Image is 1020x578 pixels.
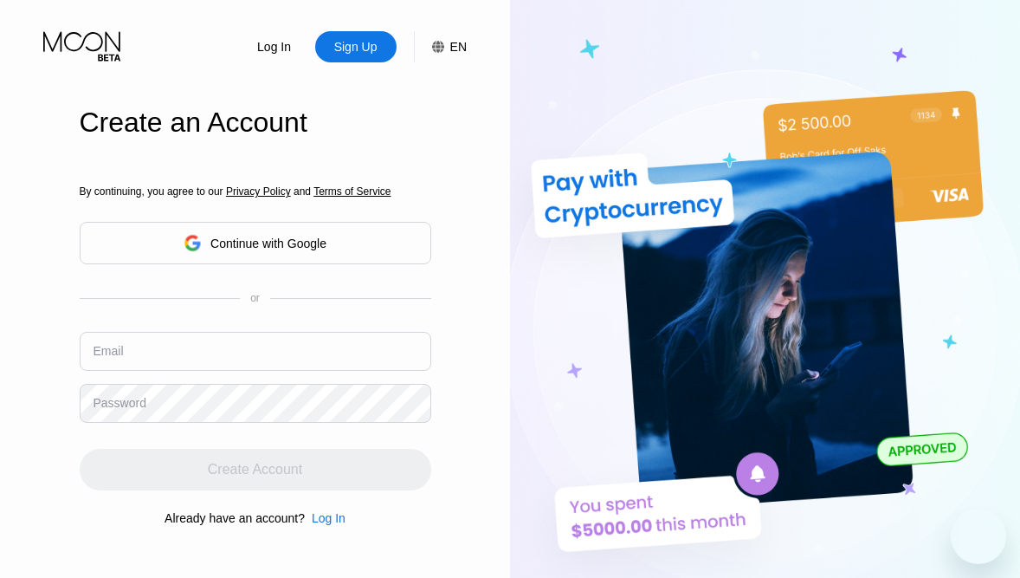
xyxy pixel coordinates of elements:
[94,396,146,410] div: Password
[255,38,293,55] div: Log In
[80,107,431,139] div: Create an Account
[951,509,1006,564] iframe: Button to launch messaging window
[313,185,391,198] span: Terms of Service
[80,185,431,198] div: By continuing, you agree to our
[305,511,345,525] div: Log In
[80,222,431,264] div: Continue with Google
[165,511,305,525] div: Already have an account?
[332,38,379,55] div: Sign Up
[450,40,467,54] div: EN
[414,31,467,62] div: EN
[234,31,315,62] div: Log In
[250,292,260,304] div: or
[291,185,314,198] span: and
[312,511,345,525] div: Log In
[210,237,326,250] div: Continue with Google
[226,185,291,198] span: Privacy Policy
[315,31,397,62] div: Sign Up
[94,344,124,358] div: Email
